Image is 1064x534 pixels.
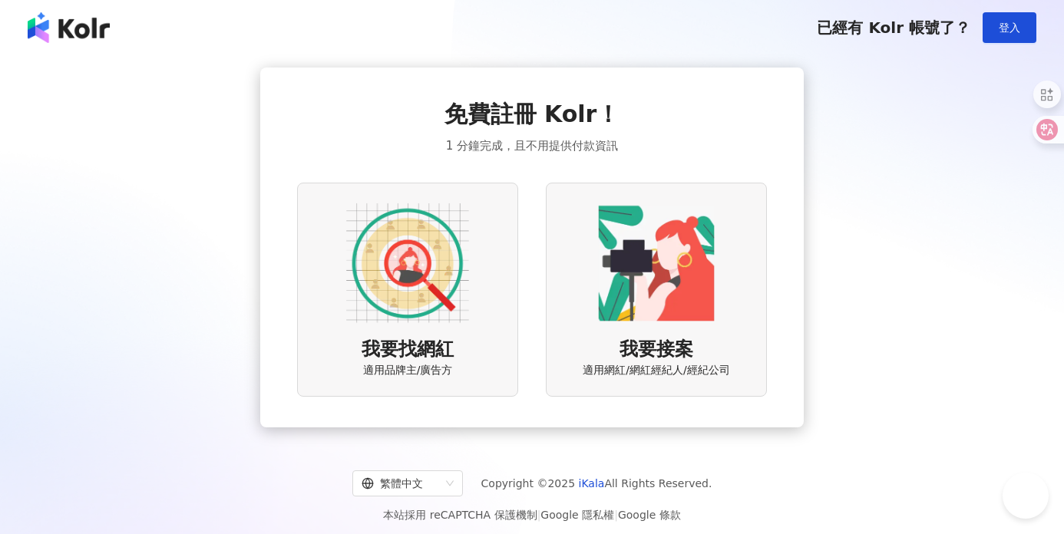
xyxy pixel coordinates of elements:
[583,363,729,378] span: 適用網紅/網紅經紀人/經紀公司
[618,509,681,521] a: Google 條款
[620,337,693,363] span: 我要接案
[444,98,620,130] span: 免費註冊 Kolr！
[363,363,453,378] span: 適用品牌主/廣告方
[362,471,440,496] div: 繁體中文
[999,21,1020,34] span: 登入
[983,12,1036,43] button: 登入
[614,509,618,521] span: |
[481,474,712,493] span: Copyright © 2025 All Rights Reserved.
[537,509,541,521] span: |
[362,337,454,363] span: 我要找網紅
[1003,473,1049,519] iframe: Help Scout Beacon - Open
[540,509,614,521] a: Google 隱私權
[383,506,680,524] span: 本站採用 reCAPTCHA 保護機制
[817,18,970,37] span: 已經有 Kolr 帳號了？
[579,477,605,489] a: iKala
[346,202,469,325] img: AD identity option
[446,137,618,155] span: 1 分鐘完成，且不用提供付款資訊
[28,12,110,43] img: logo
[595,202,718,325] img: KOL identity option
